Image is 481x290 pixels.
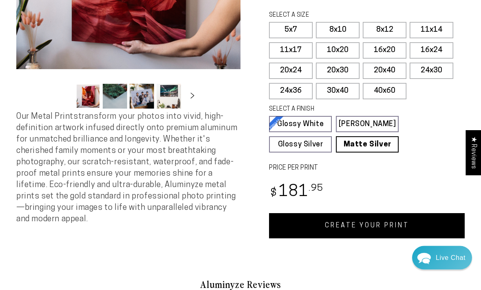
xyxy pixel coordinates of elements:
[183,88,201,106] button: Slide right
[363,83,406,100] label: 40x60
[16,113,237,224] span: Our Metal Prints transform your photos into vivid, high-definition artwork infused directly onto ...
[269,22,313,39] label: 5x7
[309,184,323,194] sup: .95
[269,137,332,153] a: Glossy Silver
[316,63,360,79] label: 20x30
[336,116,399,133] a: [PERSON_NAME]
[336,137,399,153] a: Matte Silver
[436,246,466,270] div: Contact Us Directly
[316,22,360,39] label: 8x10
[363,22,406,39] label: 8x12
[269,43,313,59] label: 11x17
[270,188,277,199] span: $
[363,43,406,59] label: 16x20
[269,164,465,173] label: PRICE PER PRINT
[76,84,100,109] button: Load image 1 in gallery view
[410,22,453,39] label: 11x14
[157,84,181,109] button: Load image 4 in gallery view
[269,105,383,114] legend: SELECT A FINISH
[316,43,360,59] label: 10x20
[269,185,323,201] bdi: 181
[103,84,127,109] button: Load image 2 in gallery view
[269,63,313,79] label: 20x24
[269,214,465,239] a: CREATE YOUR PRINT
[363,63,406,79] label: 20x40
[410,63,453,79] label: 24x30
[316,83,360,100] label: 30x40
[130,84,154,109] button: Load image 3 in gallery view
[466,130,481,175] div: Click to open Judge.me floating reviews tab
[269,11,383,20] legend: SELECT A SIZE
[269,116,332,133] a: Glossy White
[412,246,472,270] div: Chat widget toggle
[55,88,73,106] button: Slide left
[410,43,453,59] label: 16x24
[269,83,313,100] label: 24x36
